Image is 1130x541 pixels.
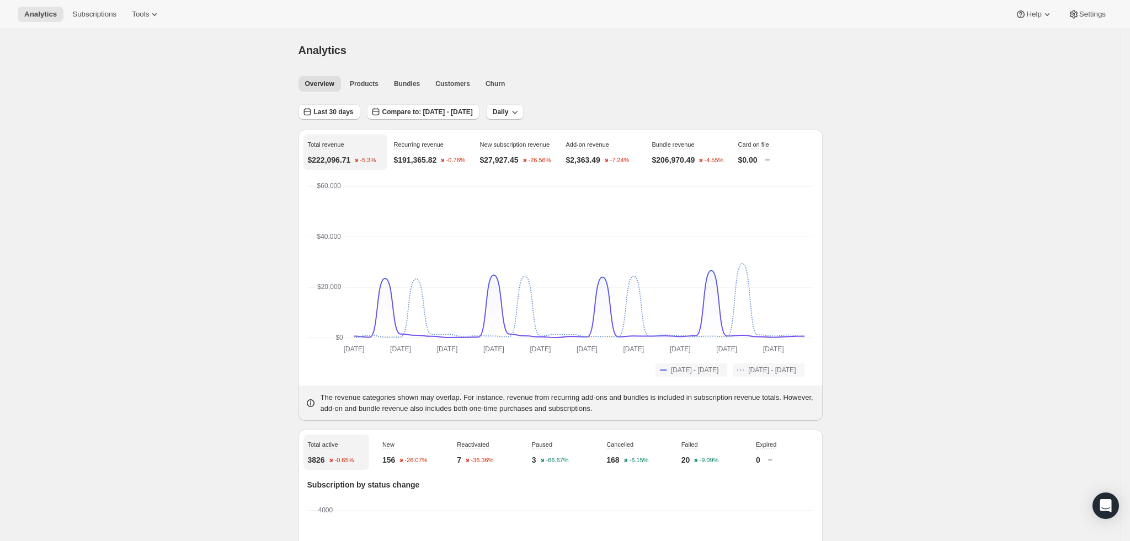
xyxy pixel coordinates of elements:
[299,104,360,120] button: Last 30 days
[317,182,341,190] text: $60,000
[705,157,724,164] text: -4.55%
[457,454,461,465] p: 7
[700,457,719,464] text: -9.09%
[756,454,760,465] p: 0
[493,108,509,116] span: Daily
[132,10,149,19] span: Tools
[308,454,325,465] p: 3826
[717,346,738,353] text: [DATE]
[471,457,494,464] text: -36.36%
[1092,492,1119,519] div: Open Intercom Messenger
[483,346,504,353] text: [DATE]
[308,141,344,148] span: Total revenue
[532,454,536,465] p: 3
[566,154,600,165] p: $2,363.49
[314,108,354,116] span: Last 30 days
[299,44,347,56] span: Analytics
[317,283,342,291] text: $20,000
[606,441,633,448] span: Cancelled
[394,79,420,88] span: Bundles
[436,346,457,353] text: [DATE]
[756,441,776,448] span: Expired
[66,7,123,22] button: Subscriptions
[1009,7,1059,22] button: Help
[72,10,116,19] span: Subscriptions
[629,457,648,464] text: -6.15%
[457,441,489,448] span: Reactivated
[307,479,814,490] p: Subscription by status change
[382,441,395,448] span: New
[305,79,334,88] span: Overview
[367,104,479,120] button: Compare to: [DATE] - [DATE]
[577,346,598,353] text: [DATE]
[125,7,167,22] button: Tools
[435,79,470,88] span: Customers
[763,346,784,353] text: [DATE]
[1026,10,1041,19] span: Help
[317,233,341,240] text: $40,000
[350,79,379,88] span: Products
[335,334,343,341] text: $0
[671,366,718,374] span: [DATE] - [DATE]
[681,441,698,448] span: Failed
[546,457,568,464] text: -66.67%
[334,457,354,464] text: -0.65%
[748,366,796,374] span: [DATE] - [DATE]
[670,346,691,353] text: [DATE]
[486,104,524,120] button: Daily
[566,141,609,148] span: Add-on revenue
[486,79,505,88] span: Churn
[1079,10,1106,19] span: Settings
[390,346,411,353] text: [DATE]
[480,154,519,165] p: $27,927.45
[738,154,758,165] p: $0.00
[18,7,63,22] button: Analytics
[405,457,428,464] text: -26.07%
[1062,7,1112,22] button: Settings
[532,441,552,448] span: Paused
[318,506,333,514] text: 4000
[652,154,695,165] p: $206,970.49
[610,157,629,164] text: -7.24%
[655,363,727,377] button: [DATE] - [DATE]
[382,454,395,465] p: 156
[394,154,437,165] p: $191,365.82
[528,157,551,164] text: -26.56%
[681,454,690,465] p: 20
[733,363,804,377] button: [DATE] - [DATE]
[343,346,364,353] text: [DATE]
[623,346,644,353] text: [DATE]
[24,10,57,19] span: Analytics
[738,141,769,148] span: Card on file
[394,141,444,148] span: Recurring revenue
[446,157,466,164] text: -0.76%
[530,346,551,353] text: [DATE]
[360,157,376,164] text: -5.3%
[382,108,473,116] span: Compare to: [DATE] - [DATE]
[480,141,550,148] span: New subscription revenue
[652,141,695,148] span: Bundle revenue
[321,392,816,414] p: The revenue categories shown may overlap. For instance, revenue from recurring add-ons and bundle...
[308,441,338,448] span: Total active
[606,454,619,465] p: 168
[308,154,351,165] p: $222,096.71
